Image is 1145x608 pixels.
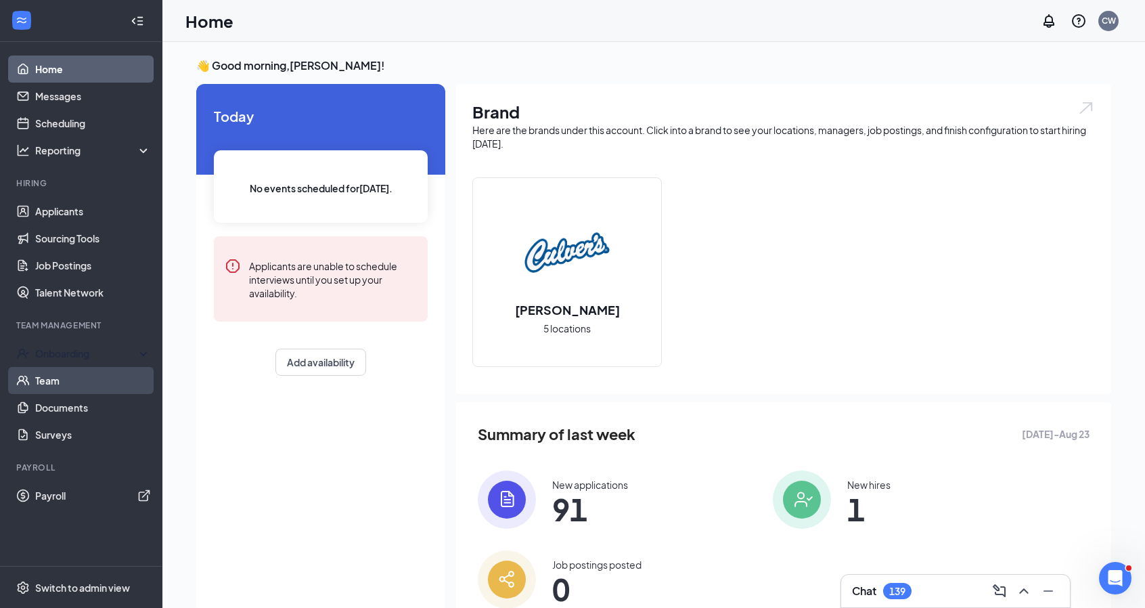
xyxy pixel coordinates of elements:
span: No events scheduled for [DATE] . [250,181,392,196]
h2: [PERSON_NAME] [501,301,633,318]
div: Applicants are unable to schedule interviews until you set up your availability. [249,258,417,300]
div: Here are the brands under this account. Click into a brand to see your locations, managers, job p... [472,123,1095,150]
iframe: Intercom live chat [1099,562,1131,594]
h3: 👋 Good morning, [PERSON_NAME] ! [196,58,1111,73]
a: Surveys [35,421,151,448]
div: Switch to admin view [35,581,130,594]
span: 1 [847,497,891,521]
span: 5 locations [543,321,591,336]
button: Minimize [1037,580,1059,602]
svg: Error [225,258,241,274]
img: open.6027fd2a22e1237b5b06.svg [1077,100,1095,116]
span: 91 [552,497,628,521]
button: ChevronUp [1013,580,1035,602]
svg: QuestionInfo [1071,13,1087,29]
div: New applications [552,478,628,492]
a: Talent Network [35,279,151,306]
a: PayrollExternalLink [35,482,151,509]
a: Documents [35,394,151,421]
svg: Notifications [1041,13,1057,29]
svg: ChevronUp [1016,583,1032,599]
a: Applicants [35,198,151,225]
div: CW [1102,15,1116,26]
img: Culver's [524,209,610,296]
svg: UserCheck [16,347,30,360]
a: Job Postings [35,252,151,279]
button: Add availability [275,349,366,376]
img: icon [478,471,536,529]
h3: Chat [852,584,876,599]
button: ComposeMessage [989,580,1010,602]
span: Summary of last week [478,422,635,446]
a: Messages [35,83,151,110]
div: Hiring [16,177,148,189]
a: Scheduling [35,110,151,137]
div: 139 [889,586,905,597]
span: [DATE] - Aug 23 [1022,427,1090,441]
svg: Collapse [131,14,144,28]
span: Today [214,106,428,127]
h1: Home [185,9,233,32]
div: Job postings posted [552,558,642,571]
div: Onboarding [35,347,139,360]
h1: Brand [472,100,1095,123]
a: Sourcing Tools [35,225,151,252]
svg: Analysis [16,144,30,157]
div: New hires [847,478,891,492]
svg: Minimize [1040,583,1056,599]
a: Home [35,56,151,83]
span: 0 [552,577,642,601]
svg: ComposeMessage [991,583,1008,599]
svg: WorkstreamLogo [15,14,28,27]
div: Payroll [16,462,148,473]
div: Reporting [35,144,152,157]
a: Team [35,367,151,394]
img: icon [773,471,831,529]
div: Team Management [16,320,148,331]
svg: Settings [16,581,30,594]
